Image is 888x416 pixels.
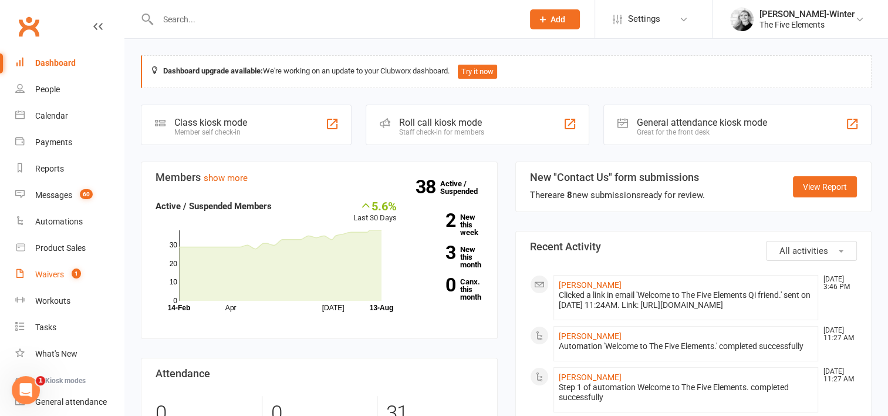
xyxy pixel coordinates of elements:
a: View Report [793,176,857,197]
div: Automation 'Welcome to The Five Elements.' completed successfully [559,341,813,351]
span: 1 [36,376,45,385]
div: Clicked a link in email 'Welcome to The Five Elements Qi friend.' sent on [DATE] 11:24AM. Link: [... [559,290,813,310]
span: Add [551,15,565,24]
div: Last 30 Days [353,199,397,224]
a: People [15,76,124,103]
div: Product Sales [35,243,86,253]
span: 60 [80,189,93,199]
a: [PERSON_NAME] [559,280,622,290]
div: Class kiosk mode [174,117,247,128]
a: 38Active / Suspended [440,171,492,204]
strong: Active / Suspended Members [156,201,272,212]
div: [PERSON_NAME]-Winter [759,9,855,19]
a: Tasks [15,314,124,341]
a: What's New [15,341,124,367]
div: We're working on an update to your Clubworx dashboard. [141,55,872,88]
a: Payments [15,129,124,156]
div: General attendance [35,397,107,407]
time: [DATE] 11:27 AM [818,327,856,342]
a: show more [204,173,248,183]
div: Automations [35,217,83,226]
a: 3New this month [414,246,483,269]
a: Clubworx [14,12,43,41]
button: Add [530,9,580,29]
div: The Five Elements [759,19,855,30]
span: 1 [72,269,81,279]
time: [DATE] 11:27 AM [818,368,856,383]
a: [PERSON_NAME] [559,331,622,341]
a: Calendar [15,103,124,129]
strong: 8 [567,190,572,200]
a: General attendance kiosk mode [15,389,124,415]
div: Calendar [35,111,68,120]
input: Search... [154,11,515,28]
h3: New "Contact Us" form submissions [530,172,705,183]
strong: 0 [414,276,455,294]
a: Waivers 1 [15,261,124,288]
div: What's New [35,349,77,358]
div: Messages [35,190,72,200]
iframe: Intercom live chat [12,376,40,404]
div: There are new submissions ready for review. [530,188,705,202]
span: Settings [628,6,660,32]
div: Waivers [35,270,64,279]
div: People [35,85,60,94]
span: All activities [779,246,828,256]
strong: 38 [416,178,440,196]
div: Workouts [35,296,70,306]
button: Try it now [458,65,497,79]
h3: Recent Activity [530,241,857,253]
h3: Attendance [156,368,483,380]
div: Roll call kiosk mode [399,117,484,128]
div: Member self check-in [174,128,247,136]
strong: Dashboard upgrade available: [163,66,263,75]
div: General attendance kiosk mode [637,117,767,128]
div: Staff check-in for members [399,128,484,136]
a: Reports [15,156,124,182]
a: Automations [15,209,124,235]
strong: 3 [414,244,455,261]
a: Messages 60 [15,182,124,209]
div: Step 1 of automation Welcome to The Five Elements. completed successfully [559,383,813,402]
div: Reports [35,164,64,173]
h3: Members [156,172,483,183]
div: Payments [35,137,72,147]
img: thumb_image1671871869.png [730,8,754,31]
a: [PERSON_NAME] [559,373,622,382]
a: Workouts [15,288,124,314]
div: Great for the front desk [637,128,767,136]
div: Dashboard [35,58,76,68]
a: Product Sales [15,235,124,261]
div: 5.6% [353,199,397,212]
a: Dashboard [15,50,124,76]
time: [DATE] 3:46 PM [818,276,856,291]
div: Tasks [35,323,56,332]
a: 0Canx. this month [414,278,483,301]
strong: 2 [414,212,455,229]
button: All activities [766,241,857,261]
a: 2New this week [414,213,483,236]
